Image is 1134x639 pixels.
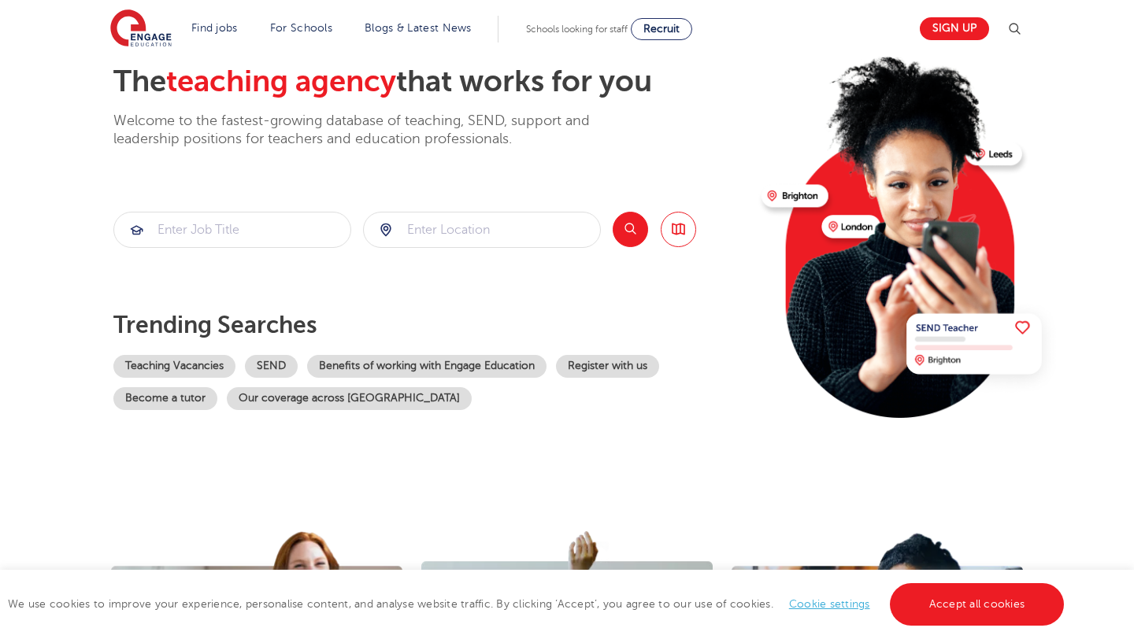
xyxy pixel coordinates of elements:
[789,598,870,610] a: Cookie settings
[363,212,601,248] div: Submit
[270,22,332,34] a: For Schools
[365,22,472,34] a: Blogs & Latest News
[643,23,680,35] span: Recruit
[113,112,633,149] p: Welcome to the fastest-growing database of teaching, SEND, support and leadership positions for t...
[364,212,600,247] input: Submit
[613,212,648,247] button: Search
[113,212,351,248] div: Submit
[113,311,749,339] p: Trending searches
[227,387,472,410] a: Our coverage across [GEOGRAPHIC_DATA]
[114,212,350,247] input: Submit
[113,64,749,100] h2: The that works for you
[556,355,659,378] a: Register with us
[307,355,547,378] a: Benefits of working with Engage Education
[631,18,692,40] a: Recruit
[526,24,628,35] span: Schools looking for staff
[191,22,238,34] a: Find jobs
[166,65,396,98] span: teaching agency
[920,17,989,40] a: Sign up
[110,9,172,49] img: Engage Education
[890,583,1065,626] a: Accept all cookies
[245,355,298,378] a: SEND
[113,387,217,410] a: Become a tutor
[113,355,235,378] a: Teaching Vacancies
[8,598,1068,610] span: We use cookies to improve your experience, personalise content, and analyse website traffic. By c...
